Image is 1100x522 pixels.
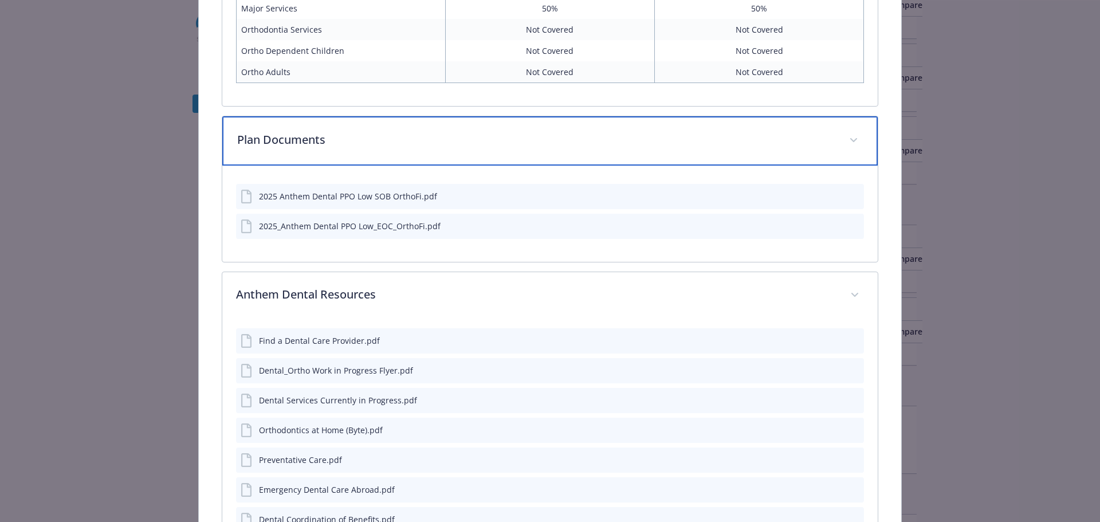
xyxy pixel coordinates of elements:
td: Not Covered [445,19,654,40]
button: download file [831,220,840,232]
td: Ortho Dependent Children [236,40,445,61]
button: preview file [849,364,859,376]
button: download file [831,335,840,347]
button: preview file [849,190,859,202]
button: preview file [849,484,859,496]
button: download file [831,190,840,202]
div: Orthodontics at Home (Byte).pdf [259,424,383,436]
div: 2025 Anthem Dental PPO Low SOB OrthoFi.pdf [259,190,437,202]
div: Emergency Dental Care Abroad.pdf [259,484,395,496]
div: Anthem Dental Resources [222,272,878,319]
button: preview file [849,335,859,347]
button: download file [831,484,840,496]
div: Plan Documents [222,116,878,166]
div: Plan Documents [222,166,878,262]
td: Orthodontia Services [236,19,445,40]
td: Ortho Adults [236,61,445,83]
button: download file [831,424,840,436]
div: 2025_Anthem Dental PPO Low_EOC_OrthoFi.pdf [259,220,441,232]
button: preview file [849,394,859,406]
button: preview file [849,454,859,466]
td: Not Covered [445,40,654,61]
div: Dental Services Currently in Progress.pdf [259,394,417,406]
div: Dental_Ortho Work in Progress Flyer.pdf [259,364,413,376]
button: preview file [849,220,859,232]
div: Find a Dental Care Provider.pdf [259,335,380,347]
td: Not Covered [445,61,654,83]
td: Not Covered [655,40,864,61]
td: Not Covered [655,61,864,83]
button: preview file [849,424,859,436]
td: Not Covered [655,19,864,40]
p: Plan Documents [237,131,836,148]
p: Anthem Dental Resources [236,286,837,303]
button: download file [831,454,840,466]
div: Preventative Care.pdf [259,454,342,466]
button: download file [831,394,840,406]
button: download file [831,364,840,376]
